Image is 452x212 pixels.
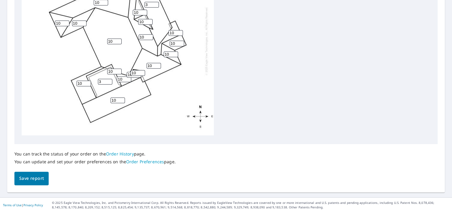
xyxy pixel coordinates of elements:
span: Save report [19,175,44,182]
p: You can update and set your order preferences on the page. [14,159,176,164]
a: Terms of Use [3,203,22,207]
button: Save report [14,172,49,185]
p: © 2025 Eagle View Technologies, Inc. and Pictometry International Corp. All Rights Reserved. Repo... [52,201,449,210]
a: Privacy Policy [23,203,43,207]
p: You can track the status of your order on the page. [14,151,176,157]
a: Order History [106,151,134,157]
a: Order Preferences [126,159,164,164]
p: | [3,203,43,207]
